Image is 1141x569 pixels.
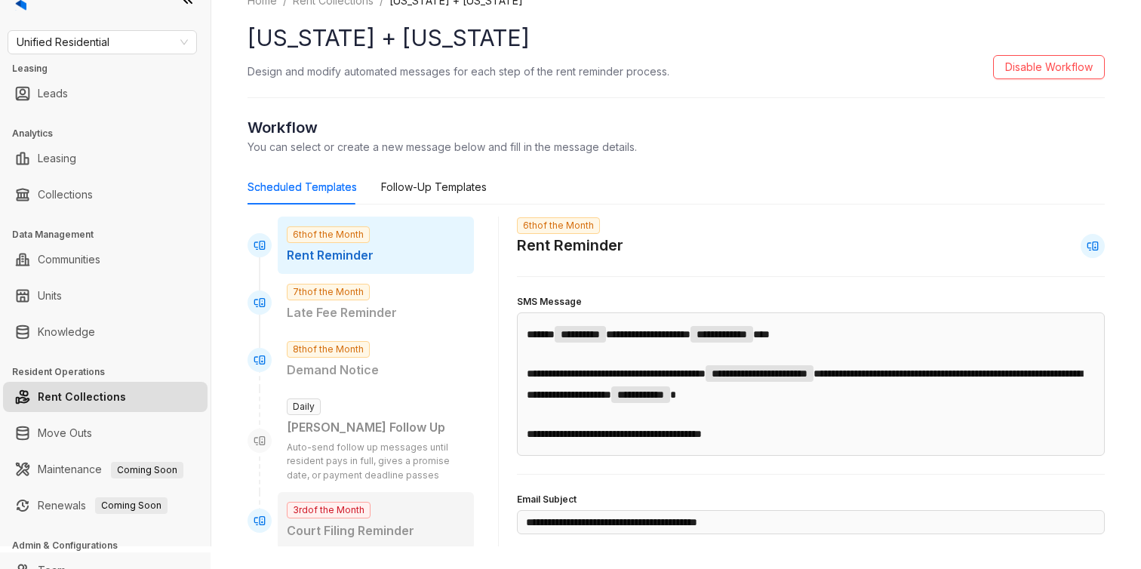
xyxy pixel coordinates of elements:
[517,217,600,234] span: 6th of the Month
[38,382,126,412] a: Rent Collections
[248,21,1105,55] h1: [US_STATE] + [US_STATE]
[287,502,371,518] span: 3rd of the Month
[3,143,208,174] li: Leasing
[3,245,208,275] li: Communities
[38,143,76,174] a: Leasing
[287,361,465,380] p: Demand Notice
[248,139,1105,155] p: You can select or create a new message below and fill in the message details.
[517,295,1105,309] h4: SMS Message
[38,281,62,311] a: Units
[3,382,208,412] li: Rent Collections
[287,341,370,358] span: 8th of the Month
[12,228,211,241] h3: Data Management
[3,454,208,484] li: Maintenance
[12,365,211,379] h3: Resident Operations
[287,521,465,540] p: Court Filing Reminder
[12,539,211,552] h3: Admin & Configurations
[287,226,370,243] span: 6th of the Month
[993,55,1105,79] button: Disable Workflow
[38,491,168,521] a: RenewalsComing Soon
[3,281,208,311] li: Units
[38,78,68,109] a: Leads
[287,441,465,484] p: Auto-send follow up messages until resident pays in full, gives a promise date, or payment deadli...
[287,284,370,300] span: 7th of the Month
[3,317,208,347] li: Knowledge
[38,245,100,275] a: Communities
[287,303,465,322] p: Late Fee Reminder
[287,398,321,415] span: Daily
[3,180,208,210] li: Collections
[95,497,168,514] span: Coming Soon
[12,62,211,75] h3: Leasing
[3,491,208,521] li: Renewals
[287,418,465,437] div: [PERSON_NAME] Follow Up
[248,63,669,79] p: Design and modify automated messages for each step of the rent reminder process.
[517,234,623,257] h2: Rent Reminder
[248,116,1105,139] h2: Workflow
[17,31,188,54] span: Unified Residential
[381,179,487,195] div: Follow-Up Templates
[248,179,357,195] div: Scheduled Templates
[287,246,465,265] p: Rent Reminder
[12,127,211,140] h3: Analytics
[3,78,208,109] li: Leads
[38,418,92,448] a: Move Outs
[38,317,95,347] a: Knowledge
[1005,59,1093,75] span: Disable Workflow
[111,462,183,478] span: Coming Soon
[38,180,93,210] a: Collections
[517,493,1105,507] h4: Email Subject
[3,418,208,448] li: Move Outs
